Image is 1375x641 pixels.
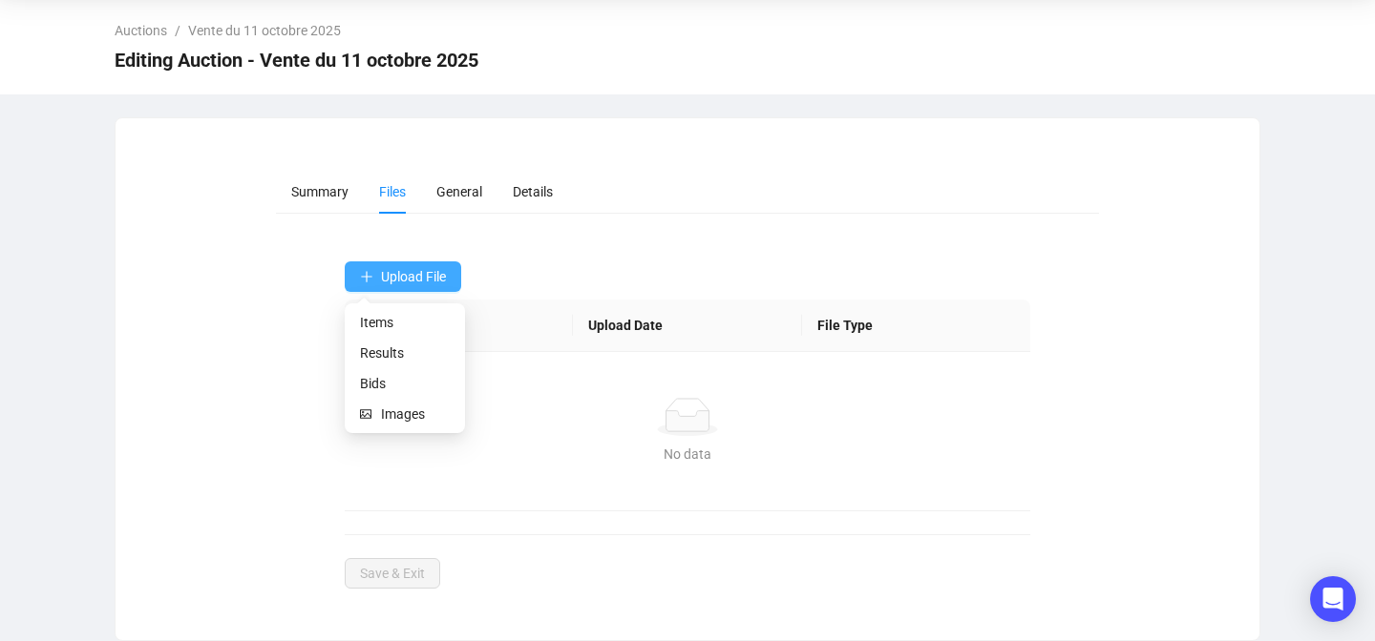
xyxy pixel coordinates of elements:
[360,342,450,363] span: Results
[360,270,373,283] span: plus
[360,408,373,420] span: picture
[379,184,406,199] span: Files
[802,300,1031,352] th: File Type
[513,184,553,199] span: Details
[360,312,450,333] span: Items
[436,184,482,199] span: General
[345,261,461,292] button: Upload File
[368,444,1008,465] div: No data
[345,558,440,589] button: Save & Exit
[381,403,450,424] span: Images
[345,300,574,352] th: Name
[115,45,478,75] span: Editing Auction - Vente du 11 octobre 2025
[381,269,446,284] span: Upload File
[573,300,802,352] th: Upload Date
[111,20,171,41] a: Auctions
[184,20,345,41] a: Vente du 11 octobre 2025
[1310,576,1356,622] div: Open Intercom Messenger
[291,184,349,199] span: Summary
[175,20,180,41] li: /
[360,373,450,394] span: Bids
